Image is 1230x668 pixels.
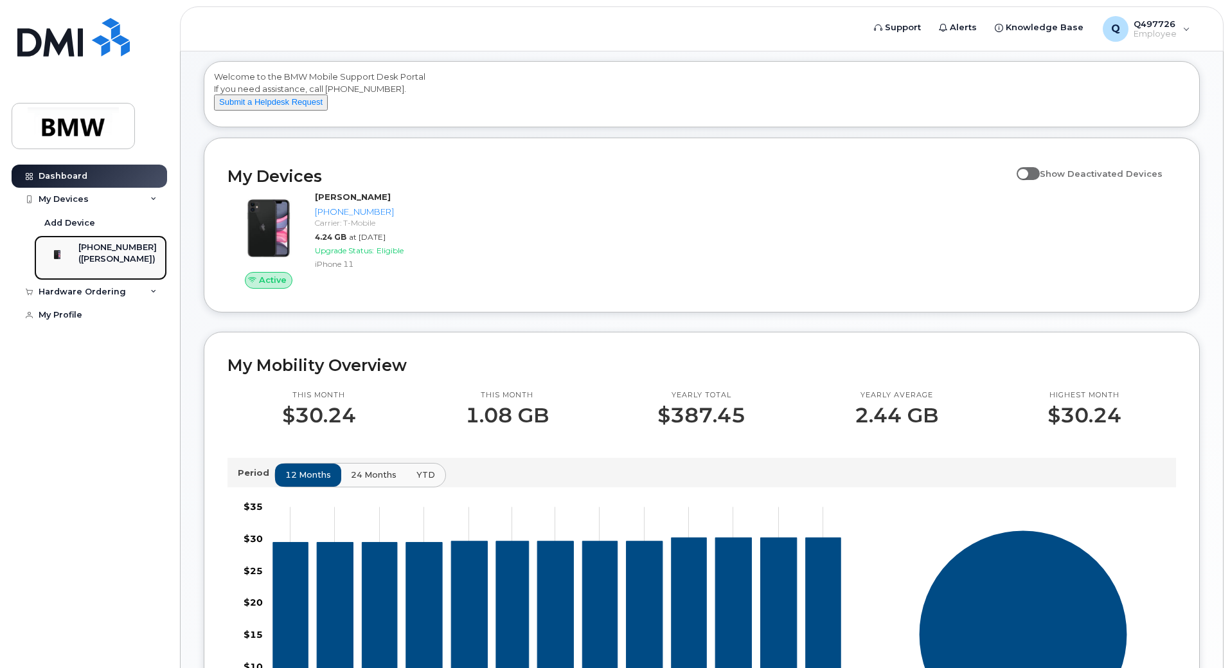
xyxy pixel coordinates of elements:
[244,629,263,640] tspan: $15
[282,404,356,427] p: $30.24
[214,96,328,107] a: Submit a Helpdesk Request
[1134,29,1177,39] span: Employee
[238,197,299,259] img: iPhone_11.jpg
[986,15,1092,41] a: Knowledge Base
[244,597,263,608] tspan: $20
[1040,168,1163,179] span: Show Deactivated Devices
[214,71,1190,122] div: Welcome to the BMW Mobile Support Desk Portal If you need assistance, call [PHONE_NUMBER].
[315,192,391,202] strong: [PERSON_NAME]
[1006,21,1083,34] span: Knowledge Base
[950,21,977,34] span: Alerts
[315,232,346,242] span: 4.24 GB
[657,390,745,401] p: Yearly total
[244,564,263,576] tspan: $25
[1111,21,1120,37] span: Q
[315,206,448,218] div: [PHONE_NUMBER]
[1017,161,1027,172] input: Show Deactivated Devices
[227,191,453,289] a: Active[PERSON_NAME][PHONE_NUMBER]Carrier: T-Mobile4.24 GBat [DATE]Upgrade Status:EligibleiPhone 11
[349,232,386,242] span: at [DATE]
[855,404,938,427] p: 2.44 GB
[244,501,263,512] tspan: $35
[227,356,1176,375] h2: My Mobility Overview
[1174,612,1220,658] iframe: Messenger Launcher
[351,469,397,481] span: 24 months
[855,390,938,401] p: Yearly average
[244,532,263,544] tspan: $30
[238,467,274,479] p: Period
[227,167,1010,186] h2: My Devices
[885,21,921,34] span: Support
[282,390,356,401] p: This month
[315,217,448,228] div: Carrier: T-Mobile
[465,404,549,427] p: 1.08 GB
[259,274,287,286] span: Active
[1134,19,1177,29] span: Q497726
[1094,16,1199,42] div: Q497726
[865,15,930,41] a: Support
[315,246,374,255] span: Upgrade Status:
[1047,390,1121,401] p: Highest month
[377,246,404,255] span: Eligible
[214,95,328,111] button: Submit a Helpdesk Request
[930,15,986,41] a: Alerts
[465,390,549,401] p: This month
[657,404,745,427] p: $387.45
[315,258,448,269] div: iPhone 11
[1047,404,1121,427] p: $30.24
[416,469,435,481] span: YTD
